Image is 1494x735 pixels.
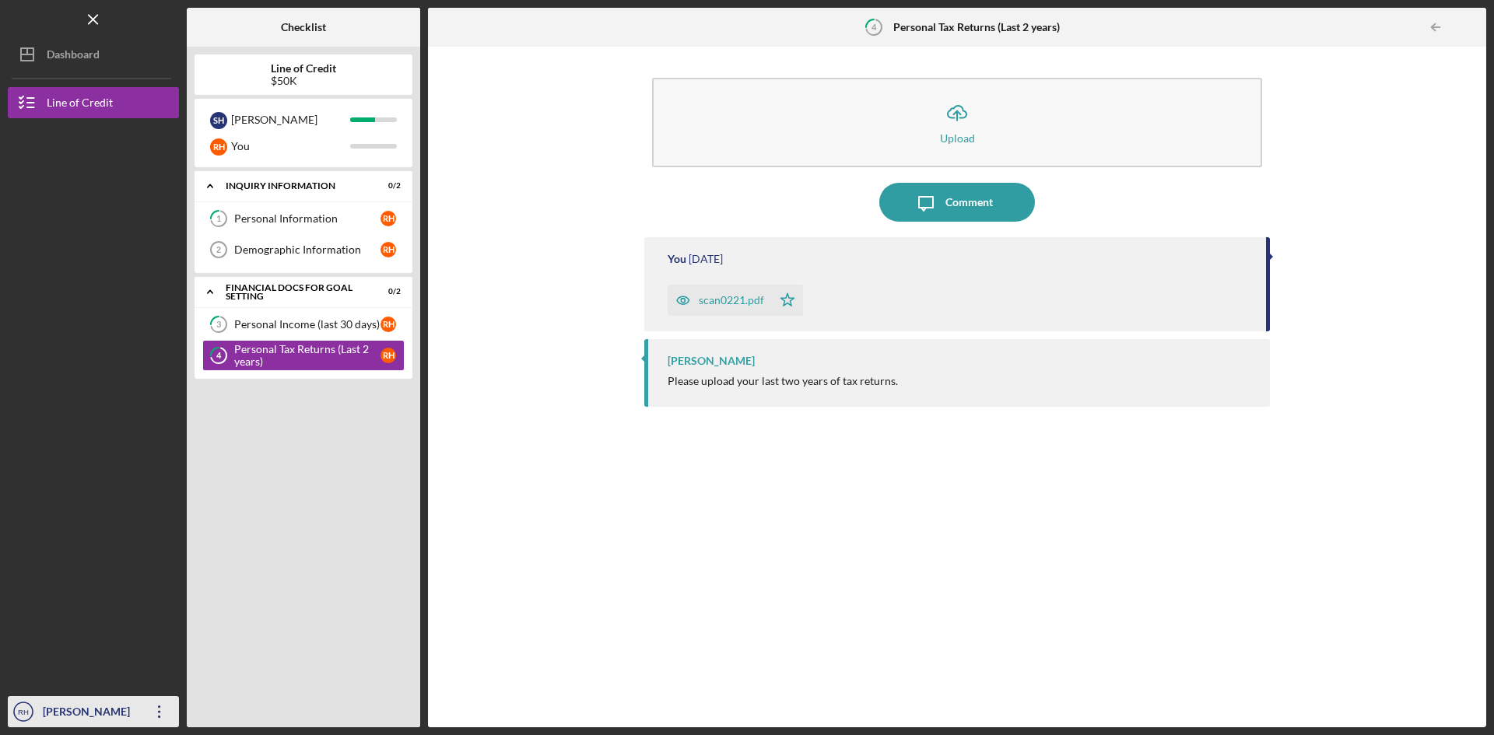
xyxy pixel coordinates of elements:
[47,87,113,122] div: Line of Credit
[202,234,405,265] a: 2Demographic InformationRH
[381,211,396,226] div: R H
[381,242,396,257] div: R H
[8,696,179,727] button: RH[PERSON_NAME]
[234,243,381,256] div: Demographic Information
[668,285,803,316] button: scan0221.pdf
[689,253,723,265] time: 2025-08-15 21:09
[668,375,898,387] div: Please upload your last two years of tax returns.
[216,214,221,224] tspan: 1
[226,283,362,301] div: Financial Docs for Goal Setting
[940,132,975,144] div: Upload
[652,78,1262,167] button: Upload
[231,133,350,159] div: You
[202,309,405,340] a: 3Personal Income (last 30 days)RH
[871,22,877,32] tspan: 4
[8,39,179,70] button: Dashboard
[945,183,993,222] div: Comment
[202,203,405,234] a: 1Personal InformationRH
[381,348,396,363] div: R H
[668,355,755,367] div: [PERSON_NAME]
[668,253,686,265] div: You
[231,107,350,133] div: [PERSON_NAME]
[18,708,29,716] text: RH
[8,87,179,118] button: Line of Credit
[893,21,1060,33] b: Personal Tax Returns (Last 2 years)
[281,21,326,33] b: Checklist
[373,287,401,296] div: 0 / 2
[271,62,336,75] b: Line of Credit
[216,245,221,254] tspan: 2
[210,138,227,156] div: R H
[216,320,221,330] tspan: 3
[234,212,381,225] div: Personal Information
[210,112,227,129] div: S H
[373,181,401,191] div: 0 / 2
[216,351,222,361] tspan: 4
[271,75,336,87] div: $50K
[226,181,362,191] div: INQUIRY INFORMATION
[879,183,1035,222] button: Comment
[39,696,140,731] div: [PERSON_NAME]
[234,343,381,368] div: Personal Tax Returns (Last 2 years)
[699,294,764,306] div: scan0221.pdf
[202,340,405,371] a: 4Personal Tax Returns (Last 2 years)RH
[234,318,381,331] div: Personal Income (last 30 days)
[381,317,396,332] div: R H
[47,39,100,74] div: Dashboard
